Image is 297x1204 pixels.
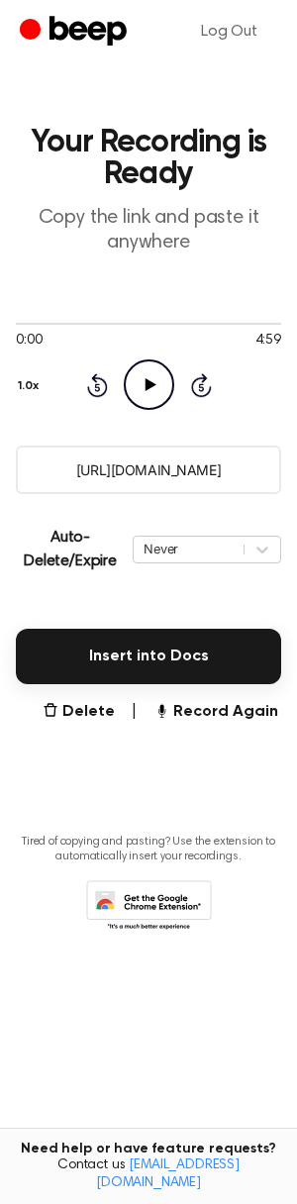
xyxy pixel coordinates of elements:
span: 0:00 [16,331,42,351]
p: Copy the link and paste it anywhere [16,206,281,255]
span: Contact us [12,1157,285,1192]
button: Delete [43,700,115,724]
a: Log Out [181,8,277,55]
span: | [131,700,138,724]
button: 1.0x [16,369,47,403]
p: Tired of copying and pasting? Use the extension to automatically insert your recordings. [16,835,281,864]
button: Insert into Docs [16,629,281,684]
a: Beep [20,13,132,51]
h1: Your Recording is Ready [16,127,281,190]
a: [EMAIL_ADDRESS][DOMAIN_NAME] [96,1158,240,1190]
div: Never [144,540,234,558]
span: 4:59 [255,331,281,351]
button: Record Again [153,700,278,724]
p: Auto-Delete/Expire [16,526,125,573]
